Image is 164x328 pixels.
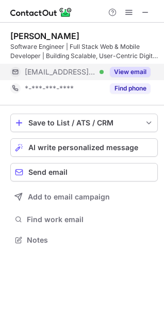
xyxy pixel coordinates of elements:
button: Reveal Button [110,83,151,94]
span: Send email [28,168,68,176]
button: Send email [10,163,158,181]
div: Save to List / ATS / CRM [28,119,140,127]
div: Software Engineer | Full Stack Web & Mobile Developer | Building Scalable, User-Centric Digital S... [10,42,158,61]
span: Add to email campaign [28,193,110,201]
span: AI write personalized message [28,143,138,152]
img: ContactOut v5.3.10 [10,6,72,19]
button: Find work email [10,212,158,227]
button: Reveal Button [110,67,151,77]
div: [PERSON_NAME] [10,31,79,41]
button: Notes [10,233,158,247]
button: save-profile-one-click [10,114,158,132]
span: Find work email [27,215,154,224]
span: Notes [27,235,154,245]
span: [EMAIL_ADDRESS][DOMAIN_NAME] [25,67,96,77]
button: Add to email campaign [10,188,158,206]
button: AI write personalized message [10,138,158,157]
